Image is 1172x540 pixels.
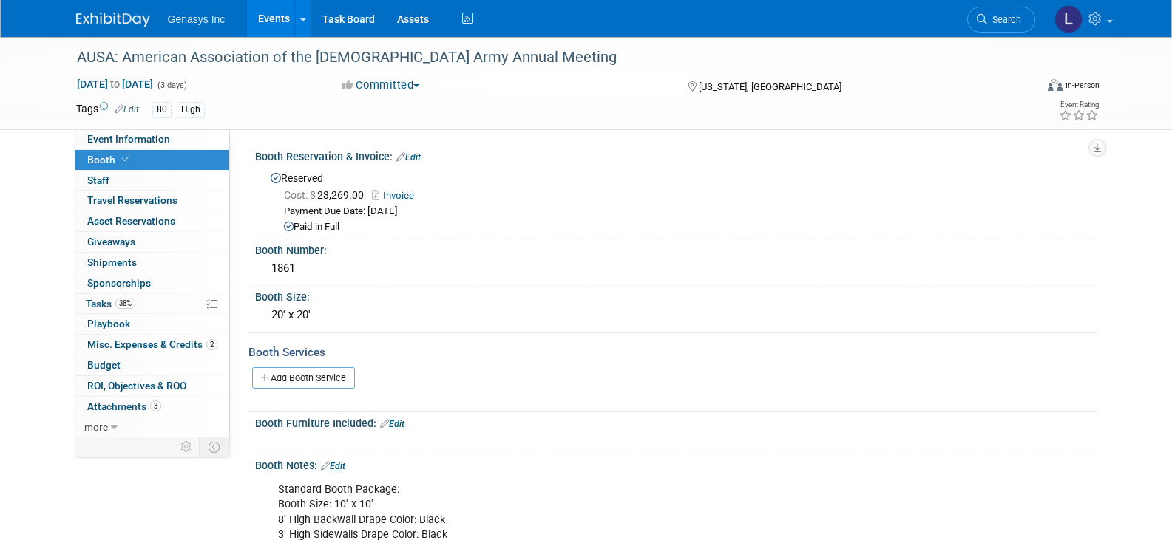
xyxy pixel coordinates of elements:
span: Event Information [87,133,170,145]
a: Giveaways [75,232,229,252]
td: Toggle Event Tabs [199,437,229,457]
span: to [108,78,122,90]
div: Booth Notes: [255,454,1097,474]
a: ROI, Objectives & ROO [75,376,229,396]
span: Budget [87,359,121,371]
a: Shipments [75,253,229,273]
div: Booth Furniture Included: [255,412,1097,431]
span: Sponsorships [87,277,151,289]
span: [DATE] [DATE] [76,78,154,91]
div: Booth Services [248,344,1097,360]
span: Tasks [86,298,135,310]
a: Edit [321,461,345,471]
div: In-Person [1065,80,1100,91]
a: Playbook [75,314,229,334]
span: Giveaways [87,236,135,247]
a: Travel Reservations [75,191,229,211]
span: ROI, Objectives & ROO [87,380,186,392]
a: Booth [75,150,229,170]
a: Tasks38% [75,294,229,314]
span: Travel Reservations [87,194,177,206]
span: (3 days) [156,81,187,90]
div: Event Format [948,77,1100,99]
div: Payment Due Date: [DATE] [284,205,1085,219]
a: Misc. Expenses & Credits2 [75,335,229,355]
a: more [75,417,229,437]
span: 2 [206,339,217,350]
span: 3 [150,400,161,411]
a: Edit [396,152,421,163]
a: Sponsorships [75,273,229,293]
a: Invoice [372,190,421,201]
a: Search [967,7,1035,33]
button: Committed [337,78,425,93]
span: Misc. Expenses & Credits [87,338,217,350]
div: Event Rating [1059,101,1099,109]
span: Genasys Inc [168,13,226,25]
span: Cost: $ [284,189,317,201]
a: Edit [115,104,139,115]
td: Tags [76,101,139,118]
span: Shipments [87,256,137,268]
a: Edit [380,419,404,429]
a: Staff [75,171,229,191]
a: Event Information [75,129,229,149]
div: High [177,102,205,117]
span: Staff [87,174,109,186]
a: Add Booth Service [252,367,355,389]
span: more [84,421,108,433]
span: 23,269.00 [284,189,370,201]
div: Paid in Full [284,220,1085,234]
div: AUSA: American Association of the [DEMOGRAPHIC_DATA] Army Annual Meeting [72,44,1013,71]
a: Budget [75,355,229,375]
span: 38% [115,298,135,309]
span: Search [987,14,1021,25]
div: Booth Reservation & Invoice: [255,146,1097,165]
img: Lucy Temprano [1054,5,1083,33]
img: ExhibitDay [76,13,150,27]
div: 80 [152,102,172,117]
div: 1861 [266,257,1085,280]
td: Personalize Event Tab Strip [174,437,200,457]
a: Asset Reservations [75,211,229,231]
div: Booth Number: [255,239,1097,258]
span: Booth [87,154,132,165]
span: Asset Reservations [87,215,175,227]
div: Reserved [266,167,1085,234]
i: Booth reservation complete [122,155,129,163]
span: Playbook [87,318,130,329]
img: Format-Inperson.png [1048,79,1063,91]
span: [US_STATE], [GEOGRAPHIC_DATA] [699,81,841,92]
a: Attachments3 [75,397,229,417]
span: Attachments [87,400,161,412]
div: 20' x 20' [266,304,1085,327]
div: Booth Size: [255,286,1097,304]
